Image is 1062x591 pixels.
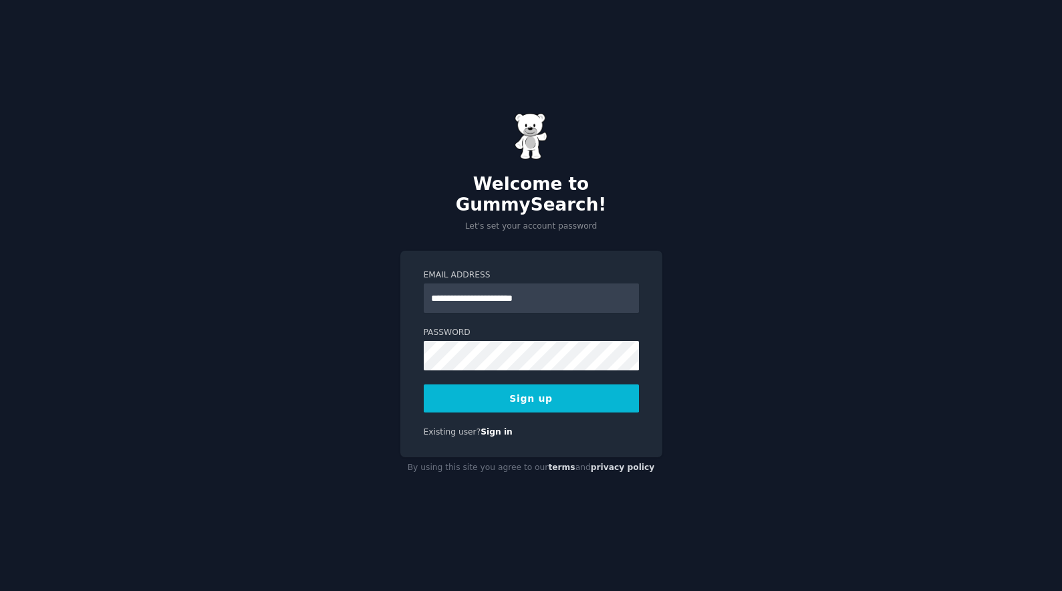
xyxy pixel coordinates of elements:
a: Sign in [481,427,513,437]
a: terms [548,463,575,472]
div: By using this site you agree to our and [400,457,662,479]
span: Existing user? [424,427,481,437]
img: Gummy Bear [515,113,548,160]
label: Password [424,327,639,339]
a: privacy policy [591,463,655,472]
p: Let's set your account password [400,221,662,233]
label: Email Address [424,269,639,281]
button: Sign up [424,384,639,412]
h2: Welcome to GummySearch! [400,174,662,216]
